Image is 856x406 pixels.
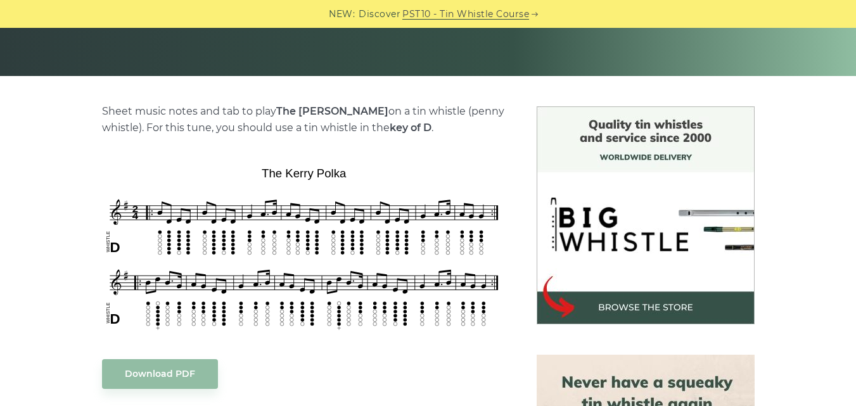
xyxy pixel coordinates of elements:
strong: key of D [390,122,431,134]
img: The Kerry Polka Tin Whistle Tab & Sheet Music [102,162,506,333]
a: Download PDF [102,359,218,389]
span: NEW: [329,7,355,22]
a: PST10 - Tin Whistle Course [402,7,529,22]
img: BigWhistle Tin Whistle Store [537,106,755,324]
strong: The [PERSON_NAME] [276,105,388,117]
span: Discover [359,7,400,22]
p: Sheet music notes and tab to play on a tin whistle (penny whistle). For this tune, you should use... [102,103,506,136]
